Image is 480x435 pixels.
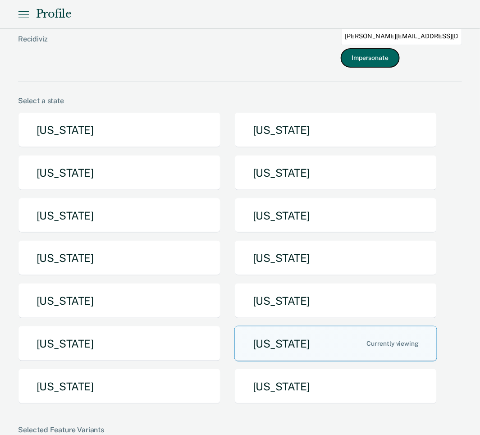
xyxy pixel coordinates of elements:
[18,96,462,105] div: Select a state
[234,198,437,234] button: [US_STATE]
[18,198,221,234] button: [US_STATE]
[234,326,437,362] button: [US_STATE]
[36,8,71,21] div: Profile
[18,240,221,276] button: [US_STATE]
[18,155,221,191] button: [US_STATE]
[234,240,437,276] button: [US_STATE]
[18,369,221,404] button: [US_STATE]
[234,155,437,191] button: [US_STATE]
[18,426,462,435] div: Selected Feature Variants
[18,35,330,58] div: Recidiviz
[18,283,221,319] button: [US_STATE]
[18,112,221,148] button: [US_STATE]
[341,27,462,45] input: Enter an email to impersonate...
[234,112,437,148] button: [US_STATE]
[341,49,399,67] button: Impersonate
[18,326,221,362] button: [US_STATE]
[234,369,437,404] button: [US_STATE]
[234,283,437,319] button: [US_STATE]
